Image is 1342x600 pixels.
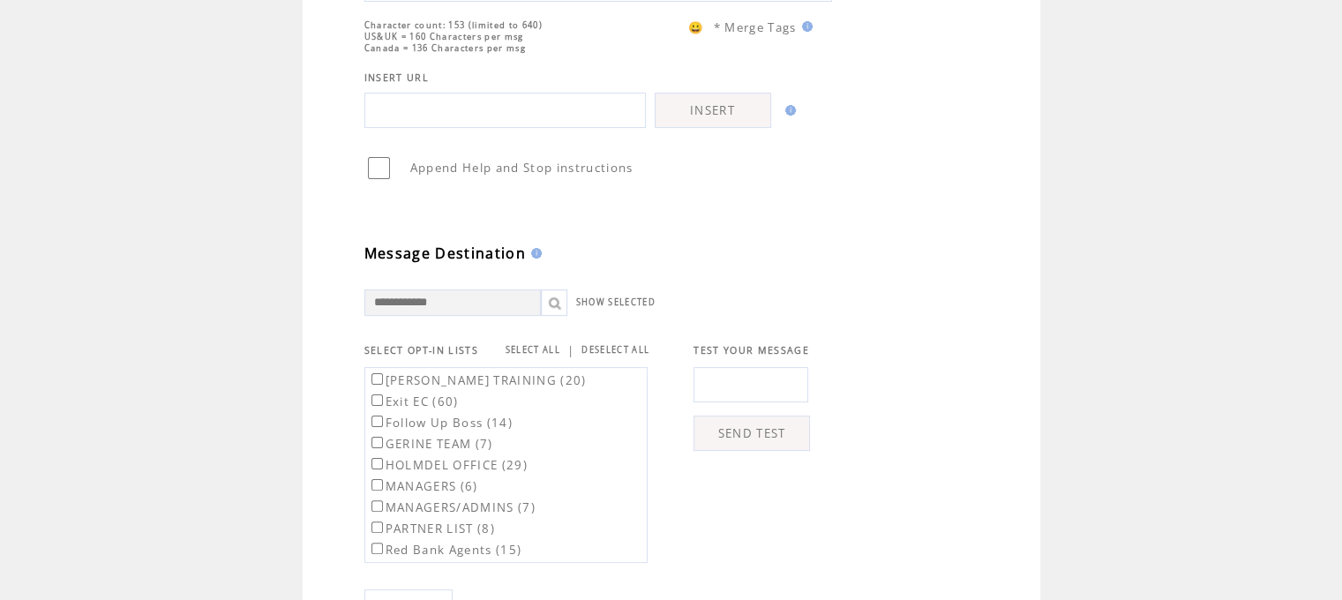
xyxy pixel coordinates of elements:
[368,436,493,452] label: GERINE TEAM (7)
[364,344,478,356] span: SELECT OPT-IN LISTS
[567,342,574,358] span: |
[655,93,771,128] a: INSERT
[581,344,649,356] a: DESELECT ALL
[364,71,429,84] span: INSERT URL
[780,105,796,116] img: help.gif
[526,248,542,259] img: help.gif
[576,296,656,308] a: SHOW SELECTED
[371,394,383,406] input: Exit EC (60)
[368,394,459,409] label: Exit EC (60)
[688,19,704,35] span: 😀
[371,373,383,385] input: [PERSON_NAME] TRAINING (20)
[364,31,524,42] span: US&UK = 160 Characters per msg
[714,19,797,35] span: * Merge Tags
[371,416,383,427] input: Follow Up Boss (14)
[368,415,513,431] label: Follow Up Boss (14)
[364,42,526,54] span: Canada = 136 Characters per msg
[368,499,536,515] label: MANAGERS/ADMINS (7)
[368,457,528,473] label: HOLMDEL OFFICE (29)
[371,543,383,554] input: Red Bank Agents (15)
[693,416,810,451] a: SEND TEST
[693,344,809,356] span: TEST YOUR MESSAGE
[506,344,560,356] a: SELECT ALL
[368,542,522,558] label: Red Bank Agents (15)
[371,437,383,448] input: GERINE TEAM (7)
[797,21,813,32] img: help.gif
[368,372,587,388] label: [PERSON_NAME] TRAINING (20)
[371,521,383,533] input: PARTNER LIST (8)
[368,521,495,536] label: PARTNER LIST (8)
[364,19,543,31] span: Character count: 153 (limited to 640)
[371,500,383,512] input: MANAGERS/ADMINS (7)
[371,479,383,491] input: MANAGERS (6)
[371,458,383,469] input: HOLMDEL OFFICE (29)
[364,244,526,263] span: Message Destination
[368,478,478,494] label: MANAGERS (6)
[410,160,634,176] span: Append Help and Stop instructions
